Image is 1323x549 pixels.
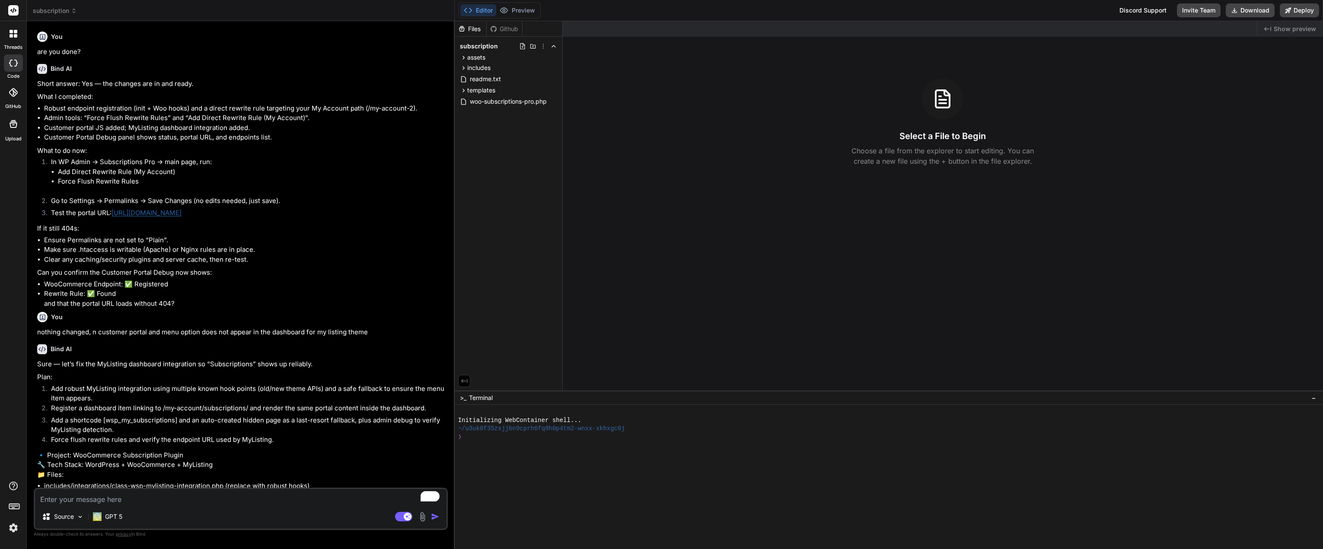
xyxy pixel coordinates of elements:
li: Add robust MyListing integration using multiple known hook points (old/new theme APIs) and a safe... [44,384,446,403]
li: Admin tools: “Force Flush Rewrite Rules” and “Add Direct Rewrite Rule (My Account)”. [44,113,446,123]
p: If it still 404s: [37,224,446,234]
a: [URL][DOMAIN_NAME] [112,209,182,217]
h3: Select a File to Begin [899,130,986,142]
button: − [1310,391,1318,405]
p: Can you confirm the Customer Portal Debug now shows: [37,268,446,278]
span: templates [467,86,495,95]
li: Make sure .htaccess is writable (Apache) or Nginx rules are in place. [44,245,446,255]
h6: You [51,313,63,321]
h6: You [51,32,63,41]
p: nothing changed, n customer portal and menu option does not appear in the dashboard for my listin... [37,327,446,337]
span: Initializing WebContainer shell... [458,416,581,425]
div: Files [455,25,486,33]
span: − [1311,394,1316,402]
label: threads [4,44,22,51]
span: Terminal [469,394,493,402]
button: Editor [460,4,496,16]
h6: Bind AI [51,345,72,353]
li: Rewrite Rule: ✅ Found and that the portal URL loads without 404? [44,289,446,308]
span: subscription [33,6,77,15]
p: Always double-check its answers. Your in Bind [34,530,448,538]
p: What to do now: [37,146,446,156]
span: woo-subscriptions-pro.php [469,96,548,107]
li: Robust endpoint registration (init + Woo hooks) and a direct rewrite rule targeting your My Accou... [44,104,446,114]
p: Choose a file from the explorer to start editing. You can create a new file using the + button in... [846,146,1039,166]
li: Ensure Permalinks are not set to “Plain”. [44,235,446,245]
li: Test the portal URL: [44,208,446,220]
p: Source [54,512,74,521]
span: privacy [116,531,131,536]
img: GPT 5 [93,512,102,521]
span: >_ [460,394,466,402]
li: Clear any caching/security plugins and server cache, then re-test. [44,255,446,265]
button: Download [1226,3,1275,17]
p: Sure — let’s fix the MyListing dashboard integration so “Subscriptions” shows up reliably. [37,359,446,369]
li: includes/integrations/class-wsp-mylisting-integration.php (replace with robust hooks) [44,481,446,491]
h6: Bind AI [51,64,72,73]
li: In WP Admin → Subscriptions Pro → main page, run: [44,157,446,196]
button: Preview [496,4,539,16]
div: Github [487,25,522,33]
p: GPT 5 [105,512,122,521]
img: settings [6,520,21,535]
img: attachment [418,512,427,522]
img: Pick Models [77,513,84,520]
span: assets [467,53,485,62]
li: Force Flush Rewrite Rules [58,177,446,187]
span: ~/u3uk0f35zsjjbn9cprh6fq9h0p4tm2-wnxx-xkhxgc0j [458,425,625,433]
p: 🔹 Project: WooCommerce Subscription Plugin 🔧 Tech Stack: WordPress + WooCommerce + MyListing 📁 Fi... [37,451,446,480]
li: Add a shortcode [wsp_my_subscriptions] and an auto-created hidden page as a last-resort fallback,... [44,416,446,435]
p: are you done? [37,47,446,57]
li: Register a dashboard item linking to /my-account/subscriptions/ and render the same portal conten... [44,403,446,416]
li: Customer Portal Debug panel shows status, portal URL, and endpoints list. [44,133,446,143]
div: Discord Support [1114,3,1172,17]
li: Add Direct Rewrite Rule (My Account) [58,167,446,177]
span: ❯ [458,433,462,441]
button: Deploy [1280,3,1319,17]
p: What I completed: [37,92,446,102]
span: Show preview [1274,25,1316,33]
li: Go to Settings → Permalinks → Save Changes (no edits needed, just save). [44,196,446,208]
span: readme.txt [469,74,502,84]
span: includes [467,63,491,72]
label: Upload [5,135,22,143]
li: Force flush rewrite rules and verify the endpoint URL used by MyListing. [44,435,446,447]
label: code [7,73,19,80]
li: WooCommerce Endpoint: ✅ Registered [44,279,446,289]
p: Short answer: Yes — the changes are in and ready. [37,79,446,89]
label: GitHub [5,103,21,110]
p: Plan: [37,372,446,382]
li: Customer portal JS added; MyListing dashboard integration added. [44,123,446,133]
span: subscription [460,42,498,51]
img: icon [431,512,440,521]
textarea: To enrich screen reader interactions, please activate Accessibility in Grammarly extension settings [35,489,446,505]
button: Invite Team [1177,3,1221,17]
